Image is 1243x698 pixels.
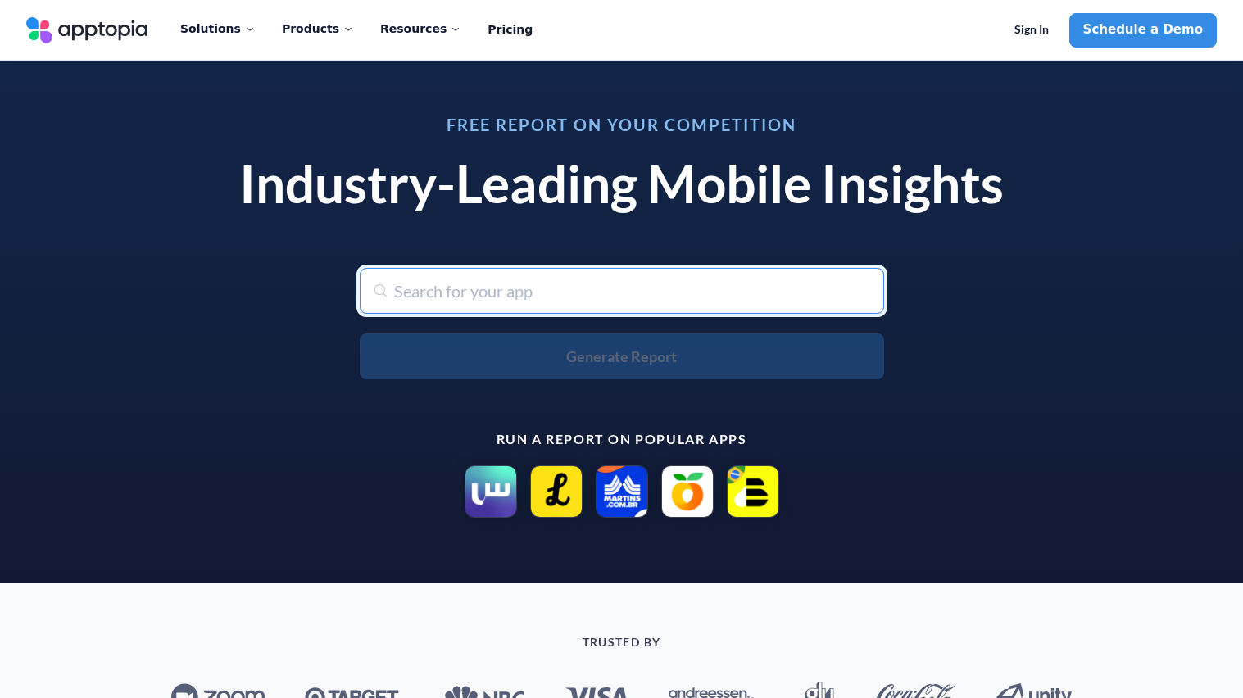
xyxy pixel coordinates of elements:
a: Pricing [488,13,533,48]
p: Run a report on popular apps [220,432,1023,446]
a: Schedule a Demo [1069,13,1217,48]
img: Martins Atacado Online icon [596,465,648,518]
a: Sign In [1000,13,1063,48]
div: Resources [380,11,461,46]
h1: Industry-Leading Mobile Insights [220,152,1023,215]
img: Parceiro BEES Brasil icon [727,465,779,518]
p: TRUSTED BY [130,636,1114,649]
div: Products [282,11,354,46]
img: Frubana icon [661,465,714,518]
img: Siin - سين icon [465,465,517,518]
div: Solutions [180,11,256,46]
span: Sign In [1014,23,1049,37]
h3: Free Report on Your Competition [220,116,1023,133]
input: Search for your app [360,268,884,314]
img: LIVSHO – Live Shopping app icon [530,465,583,518]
